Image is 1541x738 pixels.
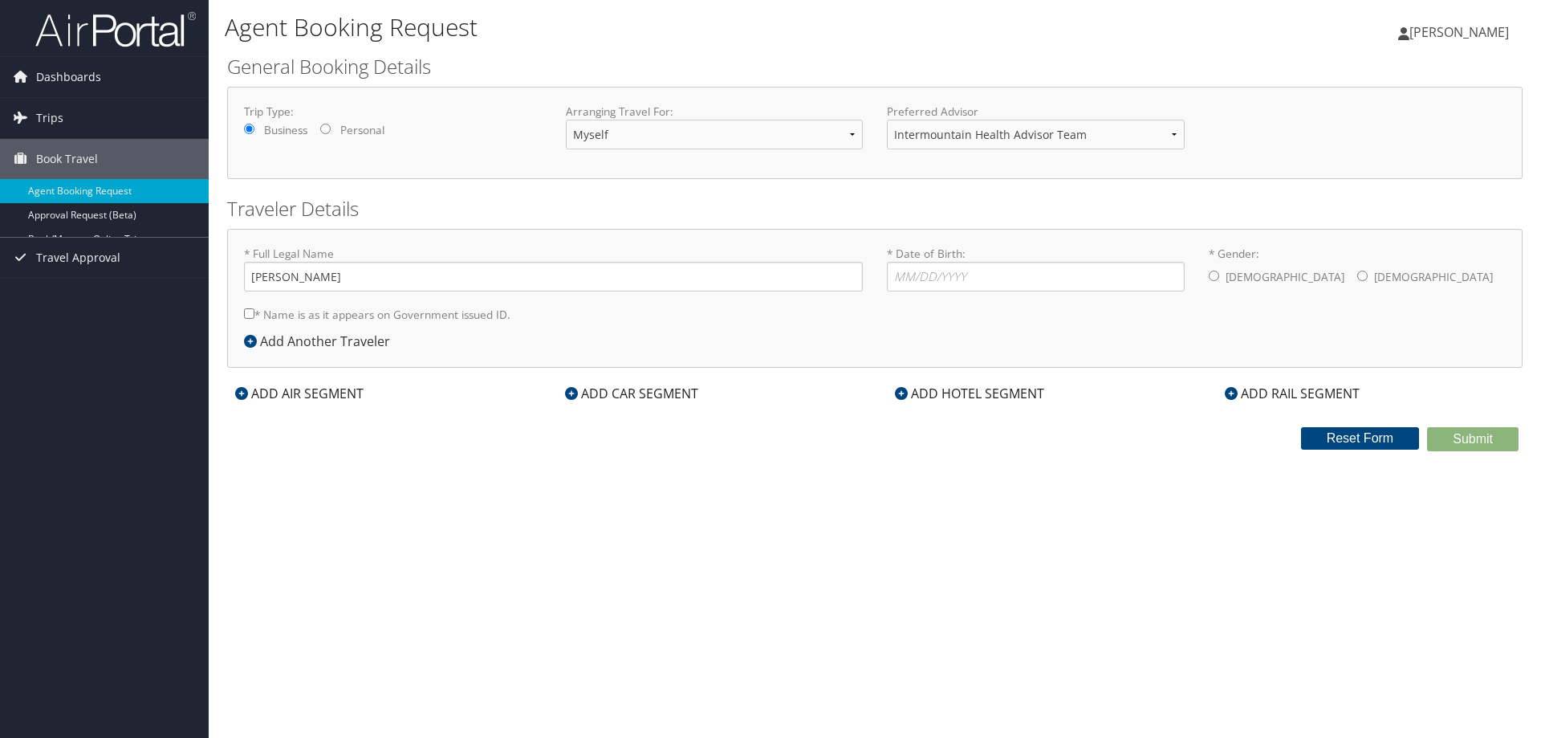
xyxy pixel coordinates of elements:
input: * Name is as it appears on Government issued ID. [244,308,254,319]
label: * Name is as it appears on Government issued ID. [244,300,510,329]
a: [PERSON_NAME] [1398,8,1525,56]
h1: Agent Booking Request [225,10,1092,44]
input: * Gender:[DEMOGRAPHIC_DATA][DEMOGRAPHIC_DATA] [1357,271,1368,281]
input: * Date of Birth: [887,262,1185,292]
label: Personal [340,122,384,138]
div: ADD RAIL SEGMENT [1217,384,1368,403]
label: * Full Legal Name [244,246,863,292]
img: airportal-logo.png [35,10,196,48]
label: Preferred Advisor [887,104,1185,120]
div: Add Another Traveler [244,332,398,351]
span: Trips [36,98,63,138]
span: [PERSON_NAME] [1409,23,1509,41]
div: ADD CAR SEGMENT [557,384,706,403]
div: ADD AIR SEGMENT [227,384,372,403]
label: [DEMOGRAPHIC_DATA] [1374,262,1493,292]
h2: General Booking Details [227,53,1523,80]
div: ADD HOTEL SEGMENT [887,384,1052,403]
label: * Date of Birth: [887,246,1185,292]
label: Business [264,122,307,138]
h2: Traveler Details [227,195,1523,222]
span: Dashboards [36,57,101,97]
input: * Gender:[DEMOGRAPHIC_DATA][DEMOGRAPHIC_DATA] [1209,271,1219,281]
button: Submit [1427,427,1519,451]
label: [DEMOGRAPHIC_DATA] [1226,262,1344,292]
input: * Full Legal Name [244,262,863,292]
label: * Gender: [1209,246,1506,294]
label: Trip Type: [244,104,542,120]
span: Book Travel [36,139,98,179]
label: Arranging Travel For: [566,104,864,120]
button: Reset Form [1301,427,1420,450]
span: Travel Approval [36,238,120,278]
